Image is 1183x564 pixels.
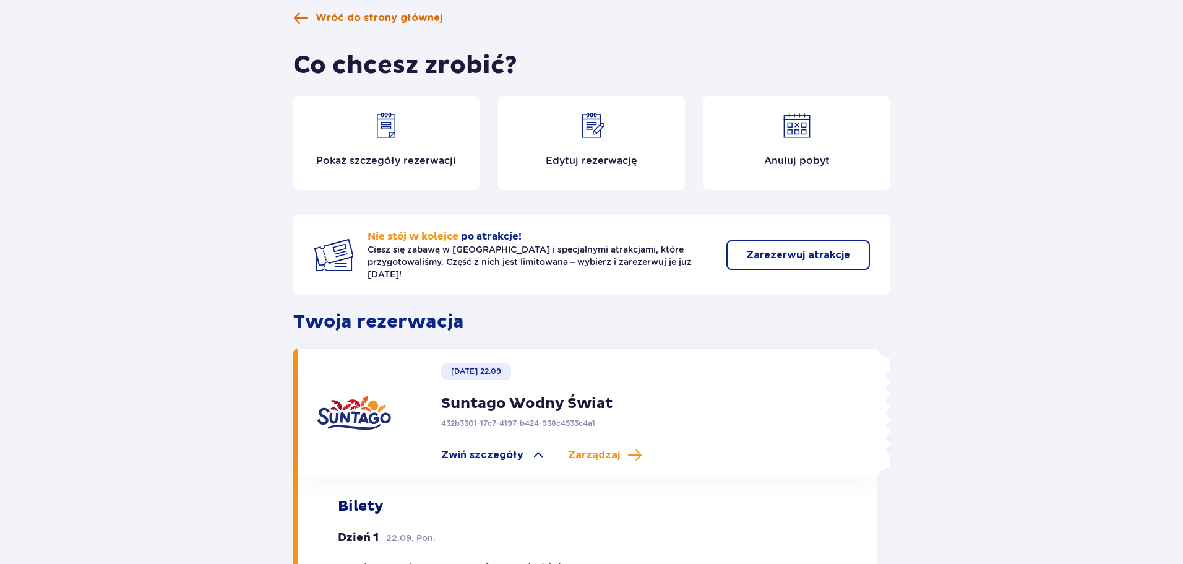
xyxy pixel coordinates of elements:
p: Twoja rezerwacja [293,310,890,334]
span: Wróć do strony głównej [316,11,442,25]
p: Bilety [338,497,384,516]
a: Zarządzaj [568,448,642,462]
a: Zwiń szczegóły [441,448,546,462]
p: Ciesz się zabawą w [GEOGRAPHIC_DATA] i specjalnymi atrakcjami, które przygotowaliśmy. Część z nic... [368,243,712,280]
p: Dzień 1 [338,531,379,545]
p: 22.09, Pon. [386,532,436,544]
p: Edytuj rezerwację [546,154,637,168]
img: Two tickets icon [313,235,353,275]
img: Show details icon [371,111,401,141]
img: Suntago logo [317,376,391,450]
img: Edit reservation icon [577,111,606,141]
p: Pokaż szczegóły rezerwacji [316,154,456,168]
p: 432b3301-17c7-4197-b424-938c4533c4a1 [441,418,595,429]
span: Nie stój w kolejce [368,230,458,243]
button: Zarezerwuj atrakcje [726,240,870,270]
a: Wróć do strony głównej [293,11,442,25]
span: Zarządzaj [568,448,620,462]
p: [DATE] 22.09 [451,366,501,377]
span: po atrakcje! [461,230,522,243]
p: Anuluj pobyt [764,154,830,168]
p: Zarezerwuj atrakcje [746,248,850,262]
img: Cancel reservation icon [782,111,812,141]
span: Zwiń szczegóły [441,448,523,462]
h1: Co chcesz zrobić? [293,50,517,81]
p: Suntago Wodny Świat [441,394,613,413]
